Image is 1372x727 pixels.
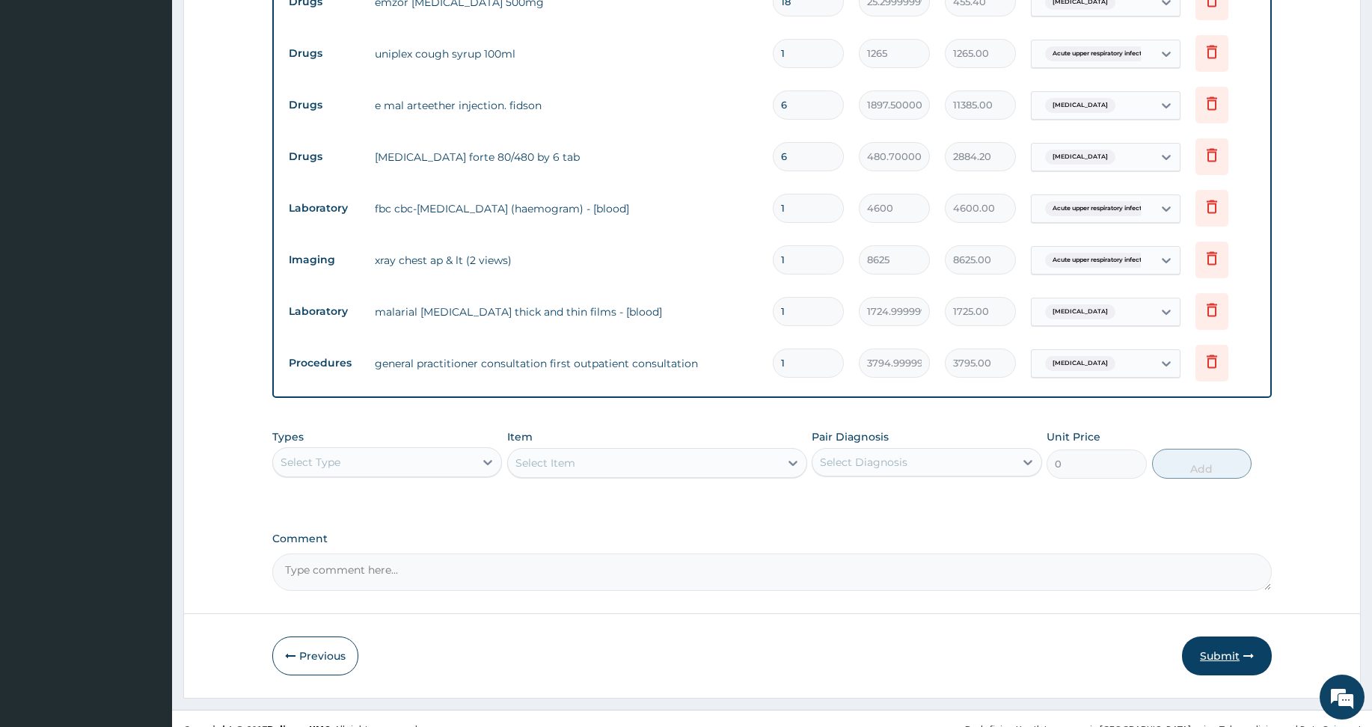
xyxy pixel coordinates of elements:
[281,143,367,171] td: Drugs
[1045,98,1115,113] span: [MEDICAL_DATA]
[28,75,61,112] img: d_794563401_company_1708531726252_794563401
[281,91,367,119] td: Drugs
[1182,636,1272,675] button: Submit
[367,39,765,69] td: uniplex cough syrup 100ml
[367,349,765,378] td: general practitioner consultation first outpatient consultation
[1045,201,1154,216] span: Acute upper respiratory infect...
[1045,150,1115,165] span: [MEDICAL_DATA]
[367,142,765,172] td: [MEDICAL_DATA] forte 80/480 by 6 tab
[281,40,367,67] td: Drugs
[1047,429,1100,444] label: Unit Price
[272,533,1272,545] label: Comment
[281,298,367,325] td: Laboratory
[1045,304,1115,319] span: [MEDICAL_DATA]
[507,429,533,444] label: Item
[367,245,765,275] td: xray chest ap & lt (2 views)
[7,408,285,461] textarea: Type your message and hit 'Enter'
[272,431,304,444] label: Types
[367,91,765,120] td: e mal arteether injection. fidson
[281,246,367,274] td: Imaging
[87,188,206,340] span: We're online!
[1045,46,1154,61] span: Acute upper respiratory infect...
[1045,253,1154,268] span: Acute upper respiratory infect...
[367,194,765,224] td: fbc cbc-[MEDICAL_DATA] (haemogram) - [blood]
[281,349,367,377] td: Procedures
[245,7,281,43] div: Minimize live chat window
[1152,449,1252,479] button: Add
[1045,356,1115,371] span: [MEDICAL_DATA]
[281,194,367,222] td: Laboratory
[272,636,358,675] button: Previous
[820,455,907,470] div: Select Diagnosis
[812,429,889,444] label: Pair Diagnosis
[367,297,765,327] td: malarial [MEDICAL_DATA] thick and thin films - [blood]
[78,84,251,103] div: Chat with us now
[281,455,340,470] div: Select Type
